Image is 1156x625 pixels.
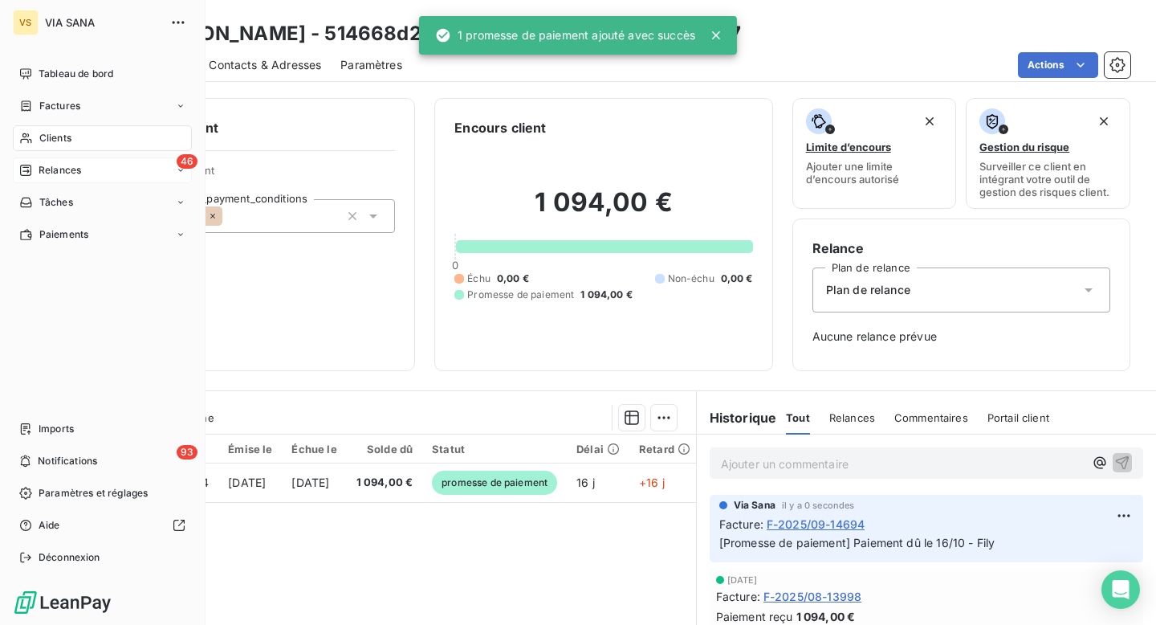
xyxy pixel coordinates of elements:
span: Facture : [716,588,760,605]
button: Gestion du risqueSurveiller ce client en intégrant votre outil de gestion des risques client. [966,98,1130,209]
div: Statut [432,443,557,455]
h6: Informations client [97,118,395,137]
span: 46 [177,154,197,169]
span: Paiements [39,227,88,242]
span: promesse de paiement [432,471,557,495]
a: Aide [13,513,192,538]
span: 0 [452,259,458,272]
div: 1 promesse de paiement ajouté avec succès [435,21,695,50]
button: Limite d’encoursAjouter une limite d’encours autorisé [792,98,957,209]
div: Émise le [228,443,272,455]
h6: Historique [697,408,777,427]
span: Déconnexion [39,550,100,565]
span: 1 094,00 € [796,608,856,625]
span: Via Sana [734,498,775,513]
span: 0,00 € [497,272,529,286]
span: il y a 0 secondes [782,500,855,510]
span: Tâches [39,195,73,210]
div: Solde dû [356,443,413,455]
span: Aucune relance prévue [812,329,1110,345]
span: Tableau de bord [39,67,113,81]
span: Paramètres et réglages [39,486,148,500]
h2: 1 094,00 € [454,186,752,235]
span: Aide [39,518,60,533]
span: F-2025/08-13998 [763,588,861,605]
img: Logo LeanPay [13,590,112,615]
span: VIA SANA [45,16,161,29]
h6: Relance [812,239,1110,258]
span: Contacts & Adresses [209,57,321,73]
span: Surveiller ce client en intégrant votre outil de gestion des risques client. [979,160,1117,198]
span: Factures [39,99,80,113]
span: [DATE] [228,476,266,489]
span: [DATE] [727,575,758,585]
span: Portail client [987,411,1049,424]
span: Paiement reçu [716,608,793,625]
span: Commentaires [894,411,968,424]
span: +16 j [639,476,665,489]
span: Paramètres [340,57,402,73]
span: Échu [467,272,490,286]
span: Limite d’encours [806,141,891,153]
span: Promesse de paiement [467,288,574,302]
span: Gestion du risque [979,141,1069,153]
span: [Promesse de paiement] Paiement dû le 16/10 - Fily [719,536,995,549]
span: Propriétés Client [129,164,395,186]
span: 16 j [576,476,595,489]
span: Facture : [719,516,763,533]
span: 93 [177,445,197,460]
span: Plan de relance [826,282,910,298]
span: Clients [39,131,71,145]
h6: Encours client [454,118,546,137]
span: Ajouter une limite d’encours autorisé [806,160,943,186]
span: Tout [786,411,810,424]
span: [DATE] [291,476,329,489]
span: Notifications [38,454,97,468]
span: Non-échu [668,272,714,286]
span: Relances [829,411,875,424]
input: Ajouter une valeur [222,209,235,223]
button: Actions [1018,52,1098,78]
div: Délai [576,443,620,455]
span: 1 094,00 € [356,475,413,491]
div: Échue le [291,443,336,455]
span: Relances [39,163,81,178]
span: 0,00 € [721,272,753,286]
div: Retard [639,443,690,455]
div: VS [13,10,39,35]
span: F-2025/09-14694 [767,516,865,533]
span: Imports [39,422,74,436]
span: 1 094,00 € [580,288,633,302]
div: Open Intercom Messenger [1101,570,1140,609]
